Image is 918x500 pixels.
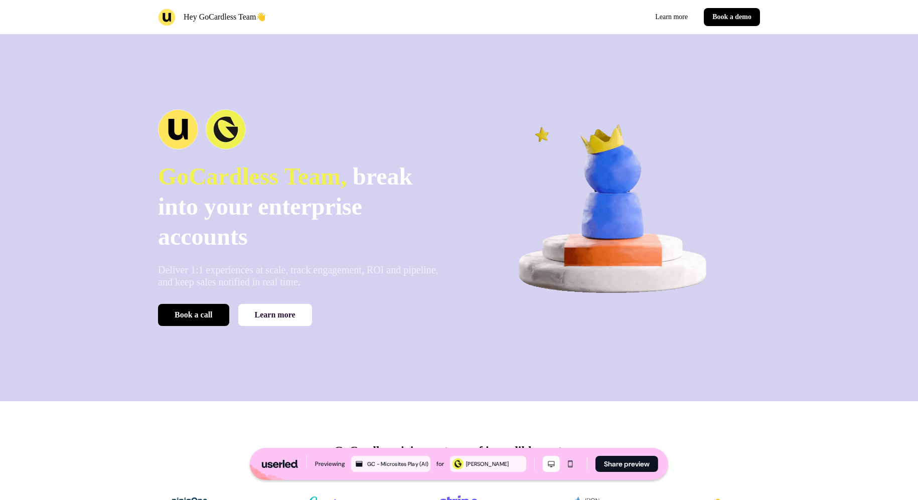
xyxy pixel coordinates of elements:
span: GoCardless Team, [158,163,347,190]
button: Book a call [158,304,229,326]
button: Mobile mode [562,456,579,472]
p: GoCardless, join our team of incredible partners [334,441,584,459]
p: break into your enterprise accounts [158,161,445,252]
button: Share preview [595,456,658,472]
div: [PERSON_NAME] [466,459,524,468]
button: Desktop mode [543,456,560,472]
div: GC - Microsites Play (AI) [367,459,428,468]
div: Previewing [315,459,345,469]
p: Hey GoCardless Team👋 [184,11,266,23]
a: Learn more [238,304,312,326]
p: Deliver 1:1 experiences at scale, track engagement, ROI and pipeline, and keep sales notified in ... [158,264,445,288]
button: Book a demo [704,8,760,26]
a: Learn more [647,8,696,26]
div: for [436,459,444,469]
